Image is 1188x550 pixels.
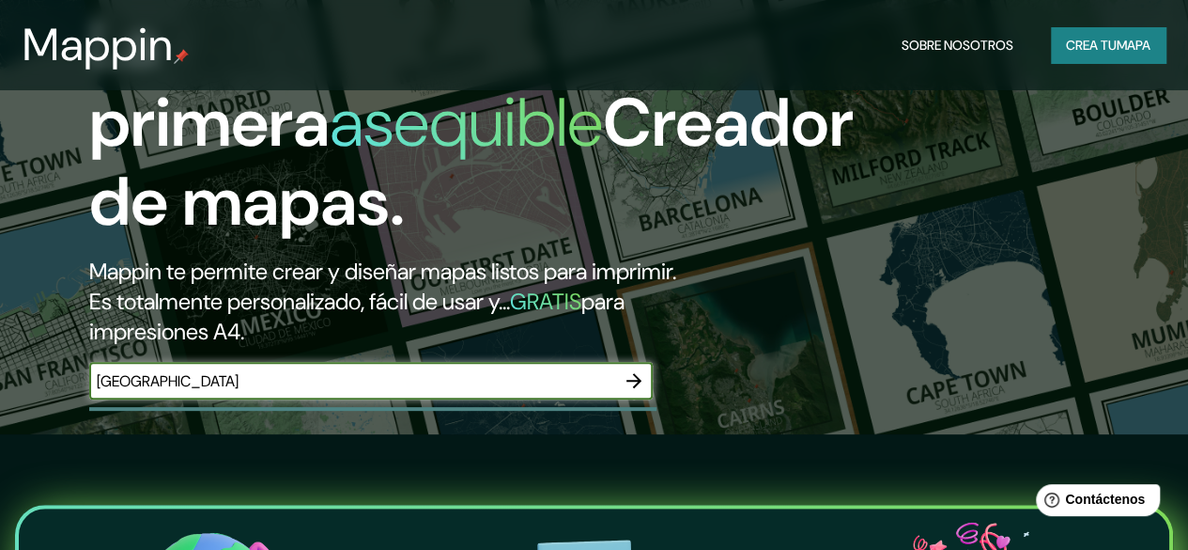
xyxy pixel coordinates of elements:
[174,49,189,64] img: pin de mapeo
[89,287,625,346] font: para impresiones A4.
[89,79,854,245] font: Creador de mapas.
[1117,37,1150,54] font: mapa
[1066,37,1117,54] font: Crea tu
[330,79,603,166] font: asequible
[1021,477,1167,529] iframe: Lanzador de widgets de ayuda
[902,37,1013,54] font: Sobre nosotros
[23,15,174,74] font: Mappin
[89,257,676,286] font: Mappin te permite crear y diseñar mapas listos para imprimir.
[894,27,1021,63] button: Sobre nosotros
[510,287,581,316] font: GRATIS
[1051,27,1165,63] button: Crea tumapa
[89,370,615,392] input: Elige tu lugar favorito
[89,287,510,316] font: Es totalmente personalizado, fácil de usar y...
